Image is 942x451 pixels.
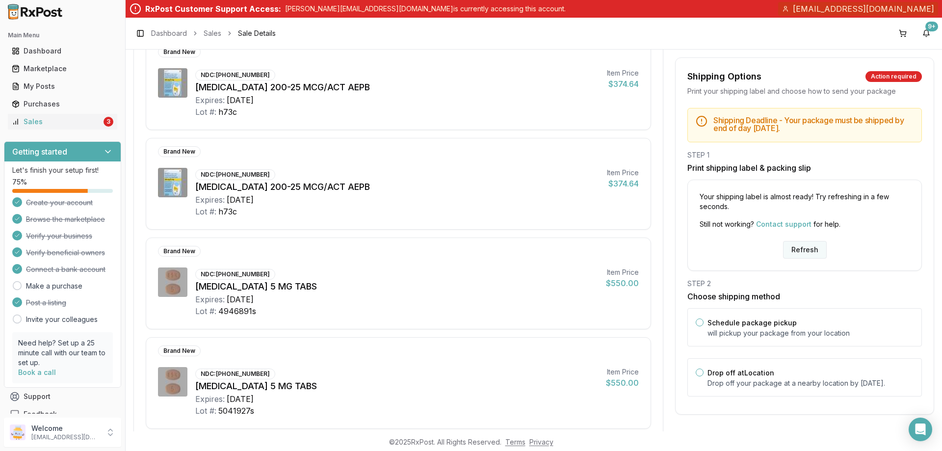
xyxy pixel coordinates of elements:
div: NDC: [PHONE_NUMBER] [195,269,275,280]
a: Privacy [529,438,553,446]
span: Feedback [24,409,57,419]
div: Item Price [607,68,639,78]
div: Brand New [158,47,201,57]
a: Sales3 [8,113,117,131]
div: STEP 1 [687,150,922,160]
span: Create your account [26,198,93,208]
span: Connect a bank account [26,265,105,274]
div: [DATE] [227,94,254,106]
img: Breo Ellipta 200-25 MCG/ACT AEPB [158,168,187,197]
div: Expires: [195,194,225,206]
div: [DATE] [227,393,254,405]
div: Sales [12,117,102,127]
img: User avatar [10,424,26,440]
div: 3 [104,117,113,127]
div: $550.00 [606,377,639,389]
a: Invite your colleagues [26,315,98,324]
div: RxPost Customer Support Access: [145,3,281,15]
a: Dashboard [8,42,117,60]
nav: breadcrumb [151,28,276,38]
button: Support [4,388,121,405]
a: Terms [505,438,525,446]
div: [DATE] [227,194,254,206]
div: 5041927s [218,405,254,417]
p: Welcome [31,424,100,433]
a: Purchases [8,95,117,113]
div: [MEDICAL_DATA] 200-25 MCG/ACT AEPB [195,180,599,194]
div: Lot #: [195,106,216,118]
h3: Choose shipping method [687,291,922,302]
button: Feedback [4,405,121,423]
span: Browse the marketplace [26,214,105,224]
p: [EMAIL_ADDRESS][DOMAIN_NAME] [31,433,100,441]
div: 9+ [925,22,938,31]
div: $374.64 [607,78,639,90]
button: Marketplace [4,61,121,77]
div: $550.00 [606,277,639,289]
h3: Print shipping label & packing slip [687,162,922,174]
img: Eliquis 5 MG TABS [158,367,187,397]
div: STEP 2 [687,279,922,289]
div: [MEDICAL_DATA] 200-25 MCG/ACT AEPB [195,80,599,94]
span: Sale Details [238,28,276,38]
p: Your shipping label is almost ready! Try refreshing in a few seconds. [700,192,910,212]
h3: Getting started [12,146,67,158]
div: NDC: [PHONE_NUMBER] [195,169,275,180]
span: [EMAIL_ADDRESS][DOMAIN_NAME] [793,3,934,15]
a: Marketplace [8,60,117,78]
div: NDC: [PHONE_NUMBER] [195,70,275,80]
p: Let's finish your setup first! [12,165,113,175]
p: Still not working? for help. [700,219,910,229]
div: [DATE] [227,293,254,305]
div: My Posts [12,81,113,91]
p: [PERSON_NAME][EMAIL_ADDRESS][DOMAIN_NAME] is currently accessing this account. [285,4,566,14]
div: Print your shipping label and choose how to send your package [687,86,922,96]
h5: Shipping Deadline - Your package must be shipped by end of day [DATE] . [713,116,914,132]
div: Shipping Options [687,70,761,83]
div: h73c [218,106,237,118]
div: Open Intercom Messenger [909,418,932,441]
img: RxPost Logo [4,4,67,20]
span: Post a listing [26,298,66,308]
a: Make a purchase [26,281,82,291]
div: $374.64 [607,178,639,189]
p: Need help? Set up a 25 minute call with our team to set up. [18,338,107,368]
div: Expires: [195,94,225,106]
a: Sales [204,28,221,38]
img: Eliquis 5 MG TABS [158,267,187,297]
span: 75 % [12,177,27,187]
h2: Main Menu [8,31,117,39]
div: NDC: [PHONE_NUMBER] [195,369,275,379]
div: Brand New [158,146,201,157]
button: Sales3 [4,114,121,130]
div: Lot #: [195,305,216,317]
div: Lot #: [195,405,216,417]
span: Verify beneficial owners [26,248,105,258]
div: Item Price [606,367,639,377]
div: Item Price [607,168,639,178]
div: Dashboard [12,46,113,56]
label: Drop off at Location [707,369,774,377]
div: Brand New [158,345,201,356]
a: My Posts [8,78,117,95]
div: Action required [865,71,922,82]
div: Marketplace [12,64,113,74]
div: Expires: [195,293,225,305]
div: Lot #: [195,206,216,217]
div: Expires: [195,393,225,405]
span: Verify your business [26,231,92,241]
div: Brand New [158,246,201,257]
div: [MEDICAL_DATA] 5 MG TABS [195,379,598,393]
a: Dashboard [151,28,187,38]
div: [MEDICAL_DATA] 5 MG TABS [195,280,598,293]
a: Book a call [18,368,56,376]
button: Purchases [4,96,121,112]
p: Drop off your package at a nearby location by [DATE] . [707,378,914,388]
p: will pickup your package from your location [707,328,914,338]
div: h73c [218,206,237,217]
button: My Posts [4,79,121,94]
button: Refresh [783,241,827,259]
label: Schedule package pickup [707,318,797,327]
button: 9+ [918,26,934,41]
div: Item Price [606,267,639,277]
